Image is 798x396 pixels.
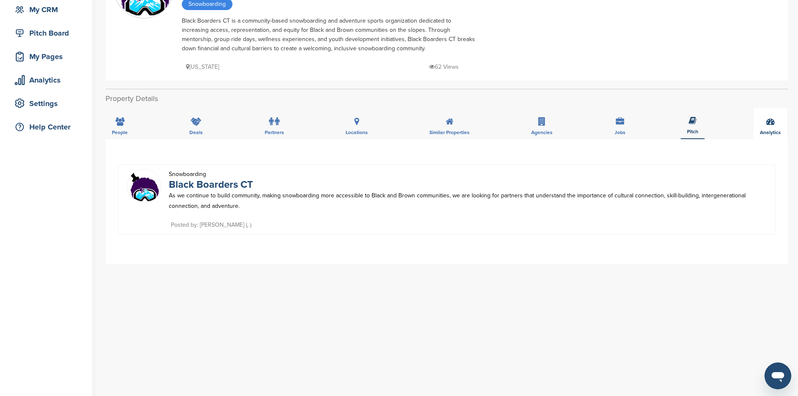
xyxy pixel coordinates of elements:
div: My Pages [13,49,84,64]
span: Snowboarding [169,171,206,178]
span: Jobs [615,130,625,135]
span: Locations [346,130,368,135]
span: People [112,130,128,135]
div: Black Boarders CT is a community-based snowboarding and adventure sports organization dedicated t... [182,16,475,53]
span: Analytics [760,130,781,135]
a: Pitch Board [8,23,84,43]
a: Black Boarders CT [169,179,253,191]
div: Pitch Board [13,26,84,41]
span: Deals [189,130,203,135]
span: Similar Properties [429,130,470,135]
span: Agencies [531,130,553,135]
div: My CRM [13,2,84,17]
p: 62 Views [429,62,459,72]
span: Pitch [687,129,698,134]
a: Analytics [8,70,84,90]
p: Posted by: [PERSON_NAME] (, ) [171,220,251,230]
img: Sponsorpitch & Black Boarders CT [127,169,161,203]
span: Partners [265,130,284,135]
div: Settings [13,96,84,111]
iframe: Button to launch messaging window [764,362,791,389]
a: Settings [8,94,84,113]
a: Help Center [8,117,84,137]
a: My Pages [8,47,84,66]
div: Analytics [13,72,84,88]
p: [US_STATE] [186,62,219,72]
p: As we continue to build community, making snowboarding more accessible to Black and Brown communi... [169,190,758,211]
div: Help Center [13,119,84,135]
h2: Property Details [106,93,788,104]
